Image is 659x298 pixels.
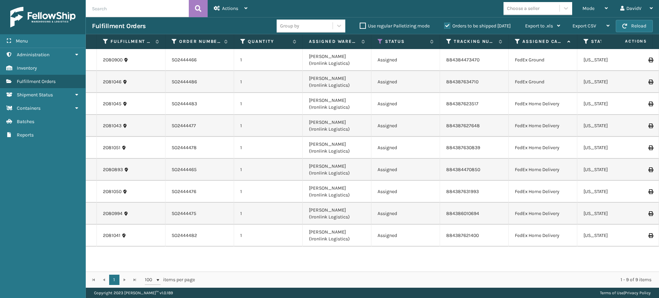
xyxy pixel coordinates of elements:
[145,276,155,283] span: 100
[17,92,53,98] span: Shipment Status
[103,210,123,217] a: 2080994
[109,275,119,285] a: 1
[165,225,234,247] td: SO2444482
[509,71,577,93] td: FedEx Ground
[165,159,234,181] td: SO2444465
[303,49,371,71] td: [PERSON_NAME] (Ironlink Logistics)
[509,137,577,159] td: FedEx Home Delivery
[446,189,479,194] a: 884387631993
[234,71,303,93] td: 1
[446,233,479,238] a: 884387621400
[17,52,49,58] span: Administration
[577,181,646,203] td: [US_STATE]
[648,58,652,62] i: Print Label
[444,23,511,29] label: Orders to be shipped [DATE]
[446,57,479,63] a: 884384473470
[17,79,56,84] span: Fulfillment Orders
[303,93,371,115] td: [PERSON_NAME] (Ironlink Logistics)
[222,5,238,11] span: Actions
[248,38,289,45] label: Quantity
[573,23,596,29] span: Export CSV
[371,181,440,203] td: Assigned
[371,115,440,137] td: Assigned
[165,137,234,159] td: SO2444478
[17,65,37,71] span: Inventory
[303,115,371,137] td: [PERSON_NAME] (Ironlink Logistics)
[103,100,122,107] a: 2081045
[165,115,234,137] td: SO2444477
[234,225,303,247] td: 1
[577,115,646,137] td: [US_STATE]
[371,225,440,247] td: Assigned
[145,275,195,285] span: items per page
[371,203,440,225] td: Assigned
[165,49,234,71] td: SO2444466
[648,167,652,172] i: Print Label
[234,115,303,137] td: 1
[234,159,303,181] td: 1
[509,225,577,247] td: FedEx Home Delivery
[103,57,123,63] a: 2080900
[94,288,173,298] p: Copyright 2023 [PERSON_NAME]™ v 1.0.189
[522,38,564,45] label: Assigned Carrier Service
[509,93,577,115] td: FedEx Home Delivery
[600,288,651,298] div: |
[648,80,652,84] i: Print Label
[446,211,479,216] a: 884386010694
[303,137,371,159] td: [PERSON_NAME] (Ironlink Logistics)
[577,137,646,159] td: [US_STATE]
[111,38,152,45] label: Fulfillment Order Id
[165,71,234,93] td: SO2444486
[103,79,122,85] a: 2081046
[582,5,594,11] span: Mode
[165,181,234,203] td: SO2444476
[371,93,440,115] td: Assigned
[16,38,28,44] span: Menu
[303,225,371,247] td: [PERSON_NAME] (Ironlink Logistics)
[600,290,624,295] a: Terms of Use
[648,211,652,216] i: Print Label
[648,145,652,150] i: Print Label
[577,49,646,71] td: [US_STATE]
[17,105,41,111] span: Containers
[371,137,440,159] td: Assigned
[385,38,427,45] label: Status
[509,181,577,203] td: FedEx Home Delivery
[303,71,371,93] td: [PERSON_NAME] (Ironlink Logistics)
[507,5,540,12] div: Choose a seller
[280,22,299,29] div: Group by
[509,203,577,225] td: FedEx Home Delivery
[577,93,646,115] td: [US_STATE]
[454,38,495,45] label: Tracking Number
[648,102,652,106] i: Print Label
[509,159,577,181] td: FedEx Home Delivery
[648,123,652,128] i: Print Label
[165,93,234,115] td: SO2444483
[603,36,651,47] span: Actions
[446,145,480,151] a: 884387630839
[625,290,651,295] a: Privacy Policy
[509,49,577,71] td: FedEx Ground
[577,159,646,181] td: [US_STATE]
[591,38,633,45] label: State
[103,144,120,151] a: 2081051
[17,119,34,124] span: Batches
[577,225,646,247] td: [US_STATE]
[648,233,652,238] i: Print Label
[371,49,440,71] td: Assigned
[309,38,358,45] label: Assigned Warehouse
[303,181,371,203] td: [PERSON_NAME] (Ironlink Logistics)
[525,23,553,29] span: Export to .xls
[103,166,123,173] a: 2080893
[446,123,480,129] a: 884387627648
[10,7,76,27] img: logo
[179,38,221,45] label: Order Number
[103,188,122,195] a: 2081050
[303,159,371,181] td: [PERSON_NAME] (Ironlink Logistics)
[509,115,577,137] td: FedEx Home Delivery
[205,276,651,283] div: 1 - 9 of 9 items
[234,49,303,71] td: 1
[92,22,146,30] h3: Fulfillment Orders
[234,93,303,115] td: 1
[17,132,34,138] span: Reports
